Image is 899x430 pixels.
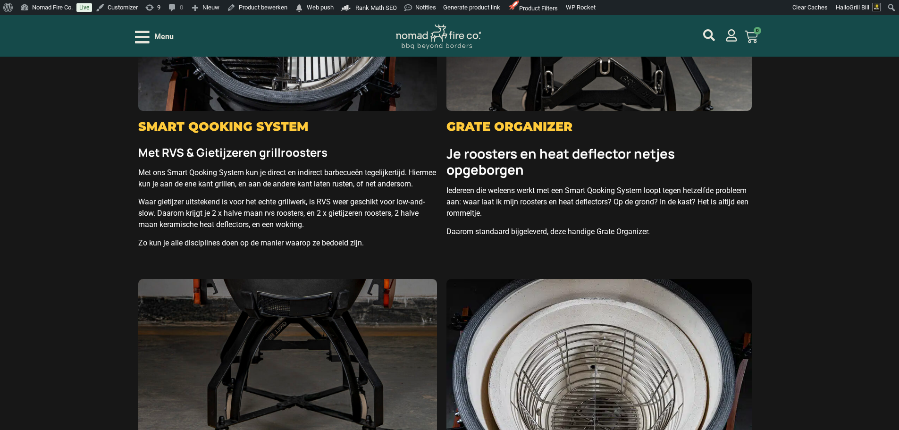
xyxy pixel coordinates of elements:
p: Zo kun je alle disciplines doen op de manier waarop ze bedoeld zijn. [138,237,437,249]
p: Met ons Smart Qooking System kun je direct en indirect barbecueën tegelijkertijd. Hiermee kun je ... [138,167,437,190]
h2: Smart qooking system [138,120,437,133]
span: Rank Math SEO [355,4,397,11]
span: 0 [754,27,761,34]
img: Avatar of Grill Bill [872,3,881,11]
span: Menu [154,31,174,42]
strong: Je roosters en heat deflector netjes opgeborgen [446,144,675,178]
span:  [294,1,304,15]
p: Daarom standaard bijgeleverd, deze handige Grate Organizer. [446,226,752,237]
h2: Grate Organizer [446,120,752,133]
a: 0 [733,25,769,49]
strong: Met RVS & Gietijzeren grillroosters [138,144,328,160]
a: mijn account [703,29,715,41]
p: Waar gietijzer uitstekend is voor het echte grillwerk, is RVS weer geschikt voor low-and-slow. Da... [138,196,437,230]
a: mijn account [725,29,738,42]
a: Live [76,3,92,12]
img: Nomad Logo [396,25,481,50]
div: Open/Close Menu [135,29,174,45]
span: Grill Bill [849,4,869,11]
p: Iedereen die weleens werkt met een Smart Qooking System loopt tegen hetzelfde probleem aan: waar ... [446,185,752,219]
